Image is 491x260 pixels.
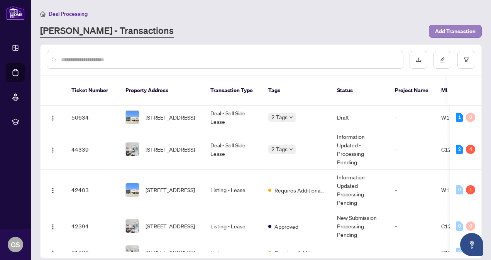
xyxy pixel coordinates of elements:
span: Deal Processing [49,10,88,17]
img: thumbnail-img [126,183,139,196]
button: filter [457,51,475,69]
td: Deal - Sell Side Lease [204,106,262,129]
th: MLS # [435,76,481,106]
td: - [389,170,435,210]
span: [STREET_ADDRESS] [146,186,195,194]
span: home [40,11,46,17]
div: 1 [456,113,463,122]
button: Logo [47,143,59,155]
button: Logo [47,246,59,258]
div: 0 [466,221,475,231]
td: - [389,129,435,170]
th: Transaction Type [204,76,262,106]
img: Logo [50,187,56,194]
div: 0 [456,221,463,231]
img: thumbnail-img [126,246,139,259]
td: - [389,210,435,242]
button: Logo [47,184,59,196]
td: Information Updated - Processing Pending [331,129,389,170]
td: Draft [331,106,389,129]
span: W12258228 [441,114,474,121]
button: download [410,51,427,69]
img: thumbnail-img [126,219,139,233]
span: down [289,115,293,119]
span: filter [464,57,469,62]
div: 2 [456,145,463,154]
img: Logo [50,115,56,121]
td: 50634 [65,106,119,129]
span: C12091630 [441,249,472,256]
button: Logo [47,111,59,123]
td: New Submission - Processing Pending [331,210,389,242]
td: - [389,106,435,129]
th: Property Address [119,76,204,106]
img: thumbnail-img [126,111,139,124]
td: 42403 [65,170,119,210]
div: 0 [456,248,463,257]
img: logo [6,6,25,20]
img: Logo [50,224,56,230]
span: GS [11,239,20,250]
td: Deal - Sell Side Lease [204,129,262,170]
td: 42394 [65,210,119,242]
button: Open asap [460,233,483,256]
span: C12258238 [441,146,472,153]
button: Logo [47,220,59,232]
td: 44339 [65,129,119,170]
span: Requires Additional Docs [274,186,325,194]
span: [STREET_ADDRESS] [146,222,195,230]
img: Logo [50,250,56,256]
div: 0 [466,113,475,122]
td: Information Updated - Processing Pending [331,170,389,210]
button: Add Transaction [429,25,482,38]
span: down [289,147,293,151]
div: 1 [466,185,475,194]
th: Ticket Number [65,76,119,106]
span: Requires Additional Docs [274,248,325,257]
div: 4 [466,145,475,154]
span: Add Transaction [435,25,476,37]
button: edit [433,51,451,69]
span: 2 Tags [271,113,288,122]
span: 2 Tags [271,145,288,154]
span: C12258238 [441,223,472,230]
span: Approved [274,222,298,231]
span: download [416,57,421,62]
span: W12258228 [441,186,474,193]
img: Logo [50,147,56,153]
td: Listing - Lease [204,170,262,210]
span: [STREET_ADDRESS] [146,145,195,154]
img: thumbnail-img [126,143,139,156]
td: Listing - Lease [204,210,262,242]
th: Project Name [389,76,435,106]
th: Status [331,76,389,106]
span: [STREET_ADDRESS] [146,113,195,122]
span: [STREET_ADDRESS] [146,248,195,257]
a: [PERSON_NAME] - Transactions [40,24,174,38]
div: 0 [456,185,463,194]
th: Tags [262,76,331,106]
span: edit [440,57,445,62]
